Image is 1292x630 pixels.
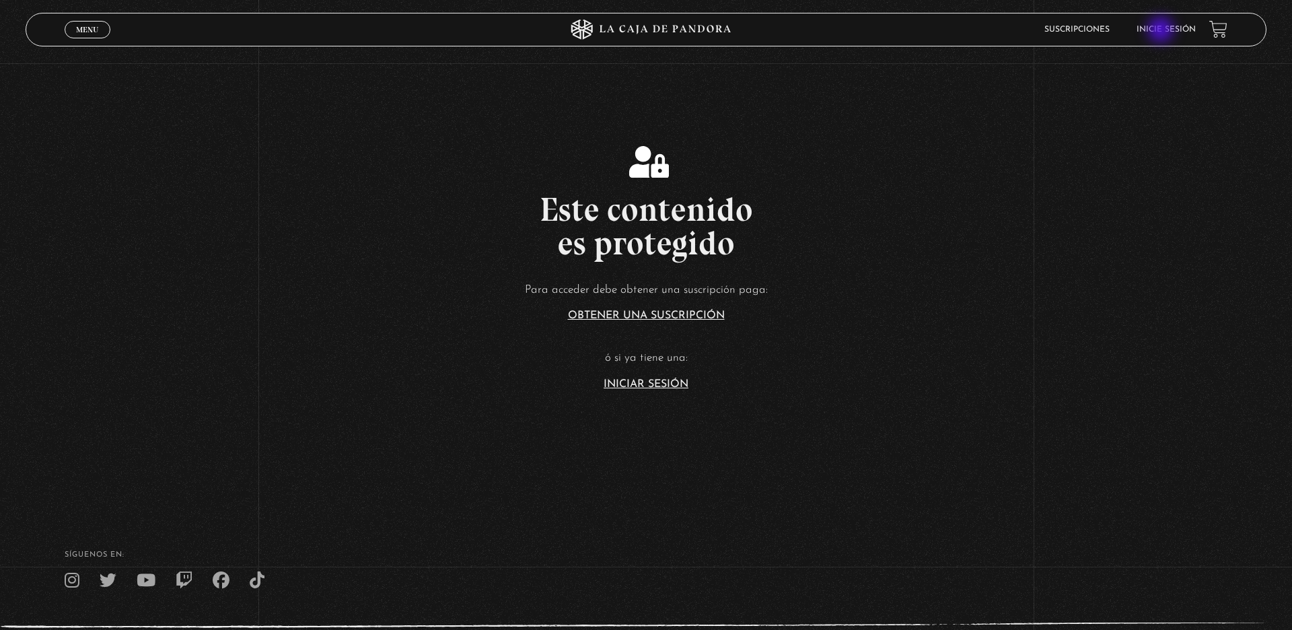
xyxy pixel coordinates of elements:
a: Inicie sesión [1137,26,1196,34]
h4: SÍguenos en: [65,551,1227,559]
a: Iniciar Sesión [604,379,688,390]
span: Cerrar [72,37,104,46]
a: Obtener una suscripción [568,310,725,321]
a: View your shopping cart [1209,20,1227,38]
span: Menu [76,26,98,34]
a: Suscripciones [1044,26,1110,34]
